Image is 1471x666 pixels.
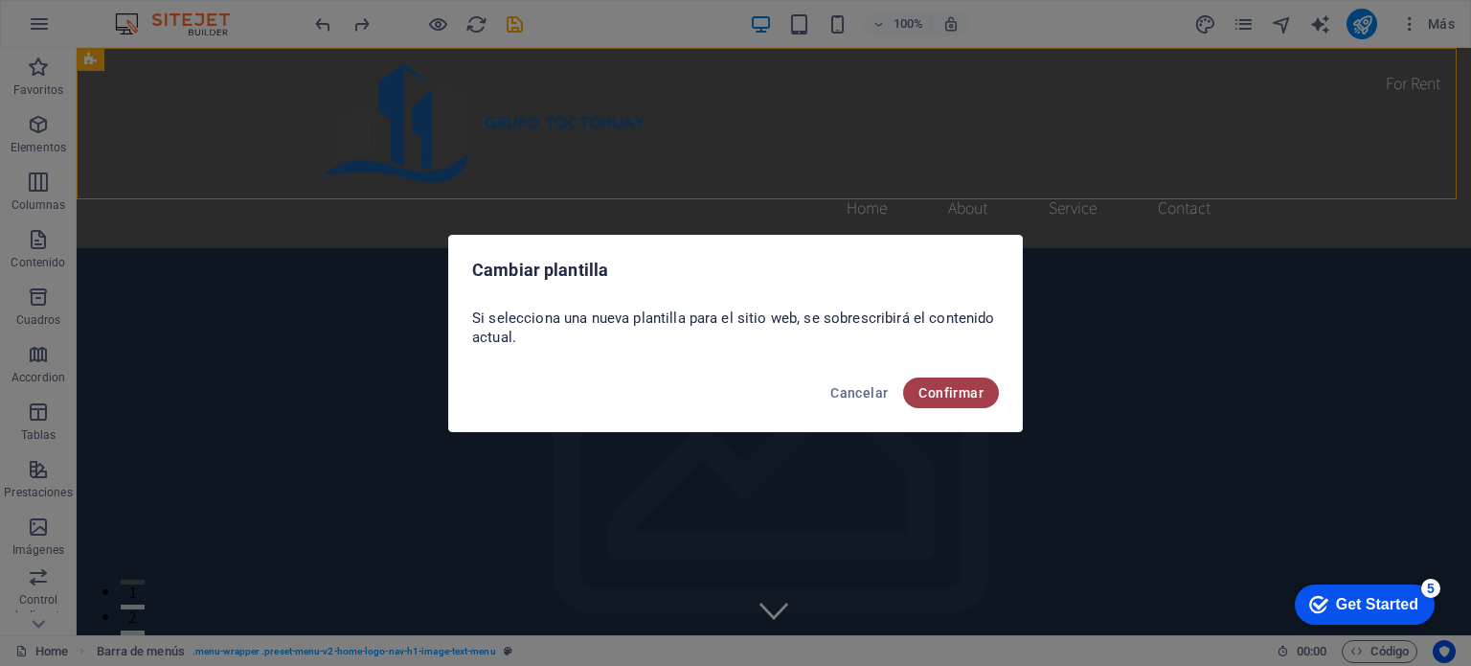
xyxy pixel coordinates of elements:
[823,378,895,408] button: Cancelar
[57,21,139,38] div: Get Started
[1294,15,1379,56] div: For Rent
[472,309,999,347] p: Si selecciona una nueva plantilla para el sitio web, se sobrescribirá el contenido actual.
[918,385,984,401] span: Confirmar
[142,4,161,23] div: 5
[903,378,999,408] button: Confirmar
[44,532,68,537] button: 1
[472,259,999,282] h2: Cambiar plantilla
[830,385,888,401] span: Cancelar
[44,583,68,587] button: 3
[44,557,68,562] button: 2
[15,10,155,50] div: Get Started 5 items remaining, 0% complete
